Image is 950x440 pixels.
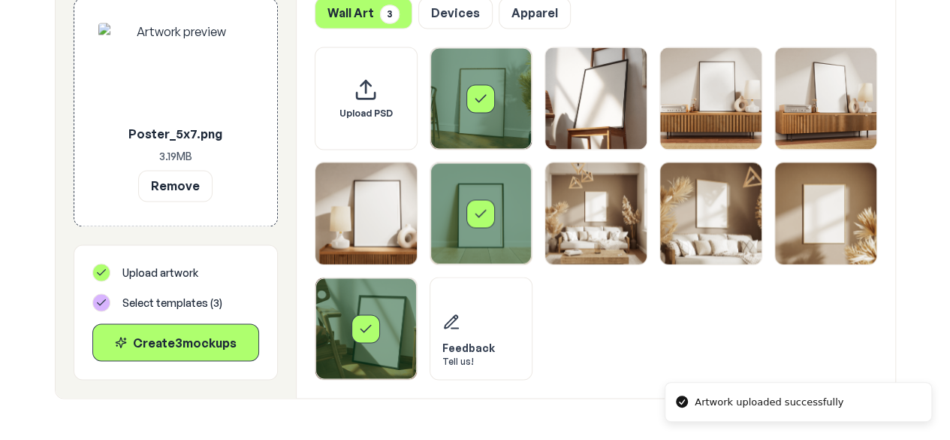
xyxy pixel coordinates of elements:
[430,47,532,150] div: Select template Framed Poster
[138,170,213,202] button: Remove
[380,5,400,23] span: 3
[545,47,647,149] img: Framed Poster 2
[92,323,259,361] button: Create3mockups
[774,162,877,265] div: Select template Framed Poster 9
[315,162,417,264] img: Framed Poster 5
[660,162,762,264] img: Framed Poster 8
[695,395,843,410] div: Artwork uploaded successfully
[775,47,876,149] img: Framed Poster 4
[442,340,495,355] div: Feedback
[544,47,647,150] div: Select template Framed Poster 2
[122,265,198,280] span: Upload artwork
[430,277,532,380] div: Send feedback
[339,108,393,120] span: Upload PSD
[105,333,246,351] div: Create 3 mockup s
[315,277,418,380] div: Select template Framed Poster 10
[660,47,762,149] img: Framed Poster 3
[774,47,877,150] div: Select template Framed Poster 4
[315,47,418,150] div: Upload custom PSD template
[98,125,253,143] p: Poster_5x7.png
[315,162,418,265] div: Select template Framed Poster 5
[442,355,495,367] div: Tell us!
[775,162,876,264] img: Framed Poster 9
[122,295,222,310] span: Select templates ( 3 )
[659,47,762,150] div: Select template Framed Poster 3
[659,162,762,265] div: Select template Framed Poster 8
[545,162,647,264] img: Framed Poster 7
[98,23,253,119] img: Artwork preview
[544,162,647,265] div: Select template Framed Poster 7
[430,162,532,265] div: Select template Framed Poster 6
[98,149,253,164] p: 3.19 MB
